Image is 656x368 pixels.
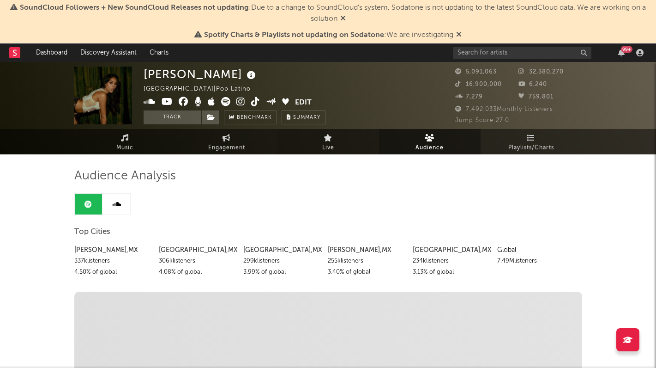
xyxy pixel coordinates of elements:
[328,256,405,267] div: 255k listeners
[74,227,110,238] span: Top Cities
[481,129,582,154] a: Playlists/Charts
[518,94,554,100] span: 759,801
[143,43,175,62] a: Charts
[74,245,152,256] div: [PERSON_NAME] , MX
[159,256,236,267] div: 306k listeners
[74,256,152,267] div: 337k listeners
[243,245,321,256] div: [GEOGRAPHIC_DATA] , MX
[328,267,405,278] div: 3.40 % of global
[159,267,236,278] div: 4.08 % of global
[413,267,490,278] div: 3.13 % of global
[497,245,575,256] div: Global
[204,31,453,39] span: : We are investigating
[328,245,405,256] div: [PERSON_NAME] , MX
[144,67,258,82] div: [PERSON_NAME]
[322,142,334,153] span: Live
[208,142,245,153] span: Engagement
[277,129,379,154] a: Live
[204,31,384,39] span: Spotify Charts & Playlists not updating on Sodatone
[455,81,502,87] span: 16,900,000
[453,47,591,59] input: Search for artists
[508,142,554,153] span: Playlists/Charts
[20,4,646,23] span: : Due to a change to SoundCloud's system, Sodatone is not updating to the latest SoundCloud data....
[379,129,481,154] a: Audience
[621,46,632,53] div: 99 +
[455,106,553,112] span: 7,492,033 Monthly Listeners
[74,267,152,278] div: 4.50 % of global
[243,267,321,278] div: 3.99 % of global
[295,97,312,109] button: Edit
[74,129,176,154] a: Music
[413,256,490,267] div: 234k listeners
[415,142,444,153] span: Audience
[116,142,133,153] span: Music
[176,129,277,154] a: Engagement
[497,256,575,267] div: 7.49M listeners
[340,15,346,23] span: Dismiss
[224,110,277,124] a: Benchmark
[456,31,462,39] span: Dismiss
[74,171,176,182] span: Audience Analysis
[455,94,483,100] span: 7,279
[282,110,325,124] button: Summary
[144,110,201,124] button: Track
[518,69,564,75] span: 32,380,270
[518,81,547,87] span: 6,240
[237,112,272,123] span: Benchmark
[74,43,143,62] a: Discovery Assistant
[159,245,236,256] div: [GEOGRAPHIC_DATA] , MX
[20,4,249,12] span: SoundCloud Followers + New SoundCloud Releases not updating
[30,43,74,62] a: Dashboard
[293,115,320,120] span: Summary
[144,84,261,95] div: [GEOGRAPHIC_DATA] | Pop Latino
[455,117,509,123] span: Jump Score: 27.0
[243,256,321,267] div: 299k listeners
[413,245,490,256] div: [GEOGRAPHIC_DATA] , MX
[455,69,497,75] span: 5,091,063
[618,49,625,56] button: 99+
